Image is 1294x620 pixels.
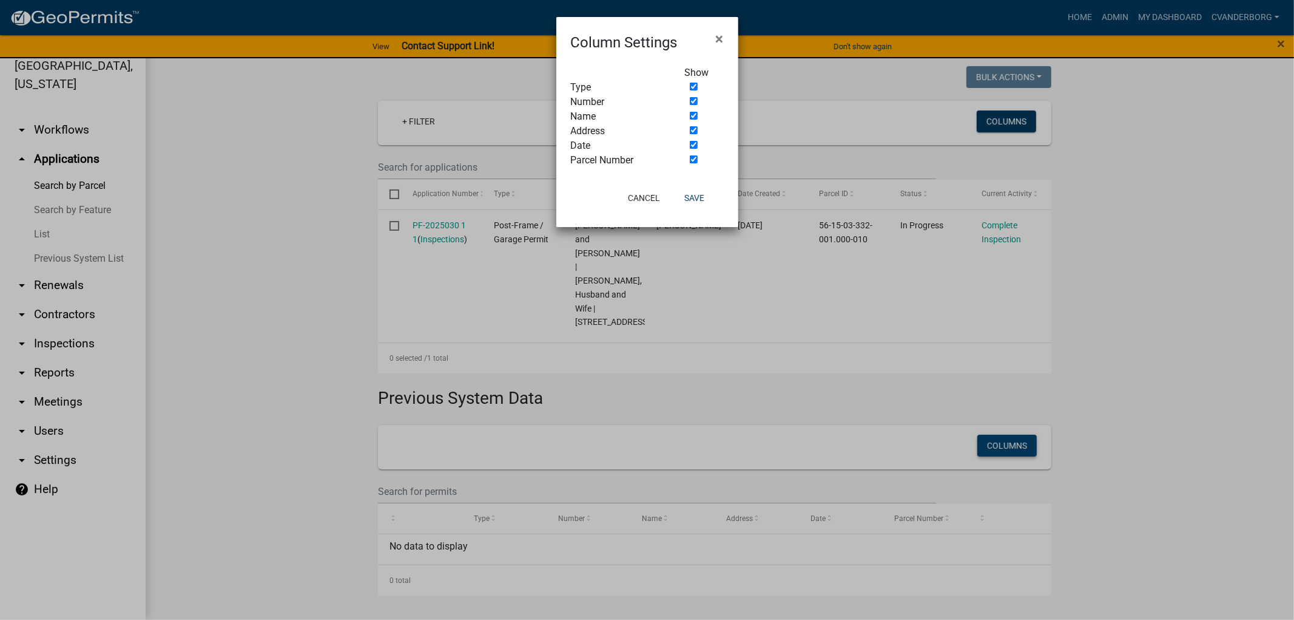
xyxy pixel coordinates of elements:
[562,124,676,138] div: Address
[716,30,724,47] span: ×
[618,187,670,209] button: Cancel
[562,80,676,95] div: Type
[562,138,676,153] div: Date
[562,153,676,168] div: Parcel Number
[571,32,678,53] h4: Column Settings
[562,109,676,124] div: Name
[675,187,714,209] button: Save
[706,22,733,56] button: Close
[562,95,676,109] div: Number
[676,66,733,80] div: Show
